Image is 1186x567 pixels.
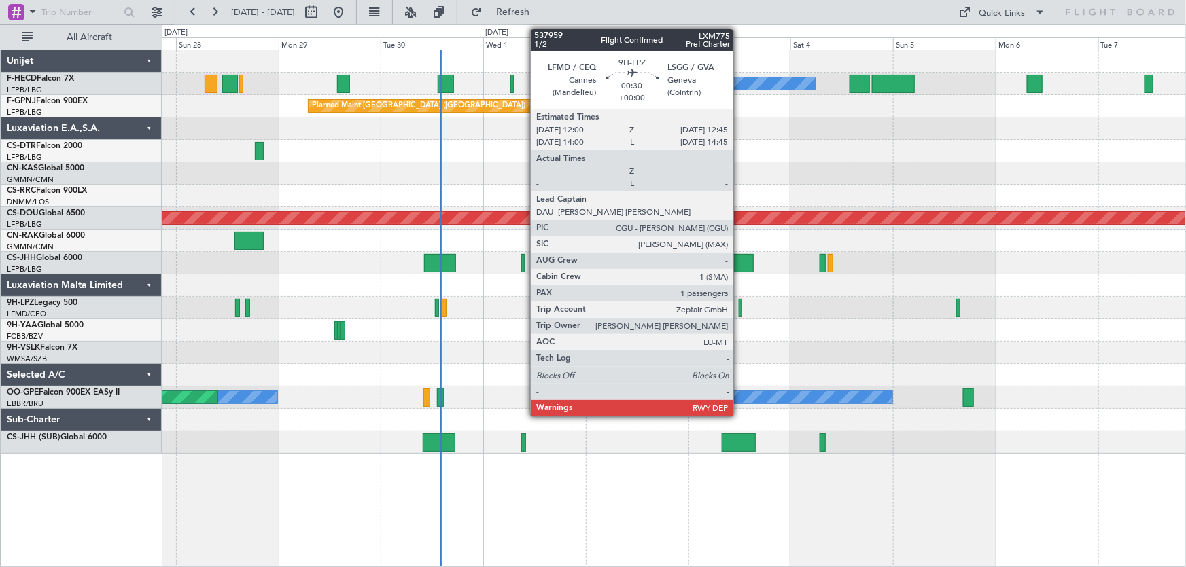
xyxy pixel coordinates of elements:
[41,2,120,22] input: Trip Number
[7,321,84,329] a: 9H-YAAGlobal 5000
[7,75,37,83] span: F-HECD
[7,164,38,172] span: CN-KAS
[7,85,42,95] a: LFPB/LBG
[7,388,39,397] span: OO-GPE
[952,1,1053,23] button: Quick Links
[7,242,54,252] a: GMMN/CMN
[381,37,483,50] div: Tue 30
[688,37,791,50] div: Fri 3
[589,387,648,407] div: No Crew Malaga
[7,254,36,262] span: CS-JHH
[7,399,43,409] a: EBBR/BRU
[7,75,74,83] a: F-HECDFalcon 7X
[7,344,40,352] span: 9H-VSLK
[7,187,36,195] span: CS-RRC
[7,433,107,441] a: CS-JHH (SUB)Global 6000
[7,264,42,274] a: LFPB/LBG
[7,97,36,105] span: F-GPNJ
[483,37,586,50] div: Wed 1
[7,309,46,319] a: LFMD/CEQ
[231,6,295,18] span: [DATE] - [DATE]
[7,299,77,307] a: 9H-LPZLegacy 500
[164,27,188,39] div: [DATE]
[7,197,49,207] a: DNMM/LOS
[176,37,279,50] div: Sun 28
[7,232,85,240] a: CN-RAKGlobal 6000
[7,107,42,117] a: LFPB/LBG
[279,37,381,50] div: Mon 29
[7,433,60,441] span: CS-JHH (SUB)
[7,354,47,364] a: WMSA/SZB
[790,37,893,50] div: Sat 4
[7,209,39,217] span: CS-DOU
[586,37,688,50] div: Thu 2
[15,26,147,48] button: All Aircraft
[7,164,84,172] a: CN-KASGlobal 5000
[7,331,43,342] a: FCBB/BZV
[7,232,39,240] span: CN-RAK
[7,142,82,150] a: CS-DTRFalcon 2000
[7,97,88,105] a: F-GPNJFalcon 900EX
[7,175,54,185] a: GMMN/CMN
[893,37,996,50] div: Sun 5
[7,299,34,307] span: 9H-LPZ
[666,73,697,94] div: No Crew
[7,254,82,262] a: CS-JHHGlobal 6000
[7,209,85,217] a: CS-DOUGlobal 6500
[485,7,542,17] span: Refresh
[7,321,37,329] span: 9H-YAA
[464,1,546,23] button: Refresh
[7,187,87,195] a: CS-RRCFalcon 900LX
[312,96,526,116] div: Planned Maint [GEOGRAPHIC_DATA] ([GEOGRAPHIC_DATA])
[485,27,508,39] div: [DATE]
[996,37,1098,50] div: Mon 6
[7,344,77,352] a: 9H-VSLKFalcon 7X
[35,33,143,42] span: All Aircraft
[7,142,36,150] span: CS-DTR
[7,388,120,397] a: OO-GPEFalcon 900EX EASy II
[7,152,42,162] a: LFPB/LBG
[979,7,1026,20] div: Quick Links
[7,219,42,230] a: LFPB/LBG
